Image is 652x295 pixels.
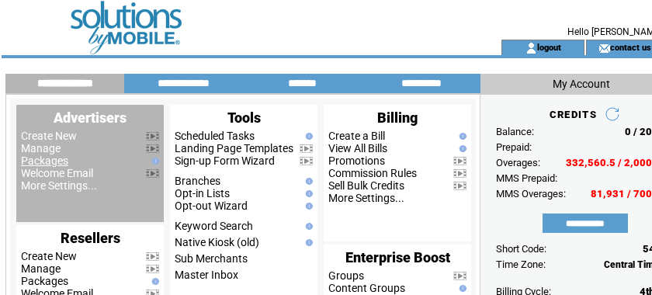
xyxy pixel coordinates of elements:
img: contact_us_icon.gif [598,42,610,54]
a: Create a Bill [328,130,385,142]
a: Manage [21,262,61,275]
a: contact us [610,42,651,52]
span: Enterprise Boost [345,249,450,265]
img: help.gif [302,223,313,230]
a: Sign-up Form Wizard [175,154,275,167]
span: Time Zone: [496,259,546,270]
img: help.gif [456,133,466,140]
img: help.gif [302,239,313,246]
a: Master Inbox [175,269,238,281]
span: Tools [227,109,261,126]
img: video.png [300,157,313,165]
span: MMS Overages: [496,188,566,200]
img: video.png [146,169,159,178]
a: Manage [21,142,61,154]
img: video.png [453,272,466,280]
a: More Settings... [21,179,97,192]
img: video.png [146,265,159,273]
span: Overages: [496,157,540,168]
span: Balance: [496,126,534,137]
img: help.gif [302,178,313,185]
img: help.gif [302,190,313,197]
img: help.gif [302,133,313,140]
a: Promotions [328,154,385,167]
a: Opt-in Lists [175,187,230,200]
a: Sell Bulk Credits [328,179,404,192]
a: logout [537,42,561,52]
img: video.png [146,252,159,261]
span: Resellers [61,230,120,246]
a: Sub Merchants [175,252,248,265]
img: help.gif [456,285,466,292]
img: video.png [453,182,466,190]
span: My Account [553,78,610,90]
img: video.png [453,157,466,165]
span: MMS Prepaid: [496,172,557,184]
a: Packages [21,275,68,287]
img: video.png [146,132,159,141]
span: Billing [377,109,418,126]
a: Opt-out Wizard [175,200,248,212]
img: video.png [146,144,159,153]
img: video.png [453,169,466,178]
span: CREDITS [550,109,597,120]
a: Welcome Email [21,167,93,179]
img: help.gif [148,158,159,165]
a: Scheduled Tasks [175,130,255,142]
img: video.png [300,144,313,153]
a: Content Groups [328,282,405,294]
img: help.gif [456,145,466,152]
a: Keyword Search [175,220,253,232]
img: help.gif [148,278,159,285]
span: Short Code: [496,243,546,255]
span: Advertisers [54,109,127,126]
img: account_icon.gif [525,42,537,54]
a: Packages [21,154,68,167]
a: Native Kiosk (old) [175,236,259,248]
a: Landing Page Templates [175,142,293,154]
a: View All Bills [328,142,387,154]
a: Create New [21,130,77,142]
img: help.gif [302,203,313,210]
span: Prepaid: [496,141,532,153]
a: More Settings... [328,192,404,204]
a: Branches [175,175,220,187]
a: Groups [328,269,364,282]
a: Commission Rules [328,167,417,179]
a: Create New [21,250,77,262]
